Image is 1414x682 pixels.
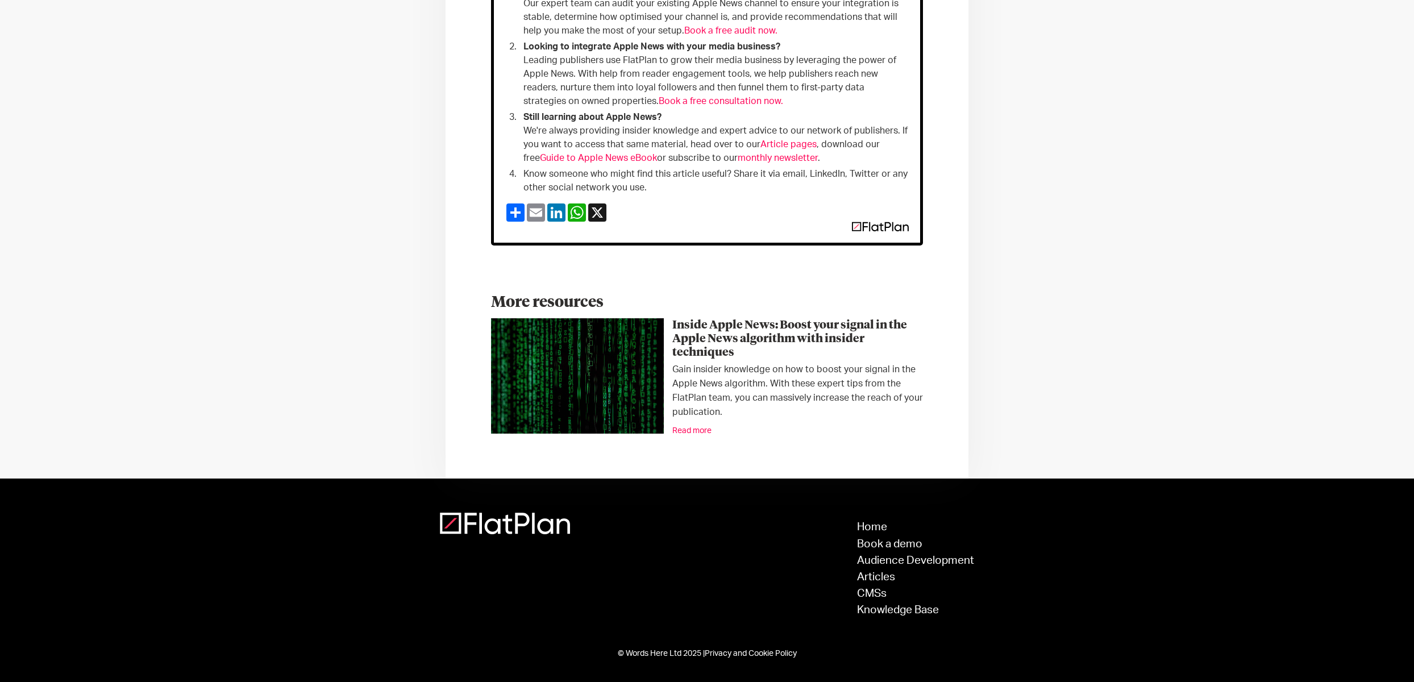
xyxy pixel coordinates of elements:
[857,539,974,550] a: Book a demo
[519,110,909,165] li: We're always providing insider knowledge and expert advice to our network of publishers. If you w...
[491,318,923,359] a: Inside Apple News: Boost your signal in the Apple News algorithm with insider techniques
[659,97,783,106] a: Book a free consultation now.
[523,42,780,51] strong: Looking to integrate Apple News with your media business? ‍
[523,113,662,122] strong: Still learning about Apple News?
[540,153,657,163] a: Guide to Apple News eBook
[587,203,608,222] a: X
[857,588,974,599] a: CMSs
[505,203,526,222] a: Share
[857,555,974,566] a: Audience Development
[857,572,974,583] a: Articles
[519,40,909,108] li: Leading publishers use FlatPlan to grow their media business by leveraging the power of Apple New...
[526,203,546,222] a: Email
[738,153,818,163] a: monthly newsletter
[491,363,923,419] div: Gain insider knowledge on how to boost your signal in the Apple News algorithm. With these expert...
[546,203,567,222] a: LinkedIn
[705,650,797,658] a: Privacy and Cookie Policy
[760,140,817,149] a: Article pages
[857,605,974,616] a: Knowledge Base
[491,288,923,318] h1: More resources
[519,167,909,194] li: Know someone who might find this article useful? Share it via email, LinkedIn, Twitter or any oth...
[672,427,712,435] a: Read more
[440,648,974,659] div: © Words Here Ltd 2025 |
[857,522,974,533] a: Home
[567,203,587,222] a: WhatsApp
[684,26,777,35] a: Book a free audit now.
[491,257,923,271] p: ‍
